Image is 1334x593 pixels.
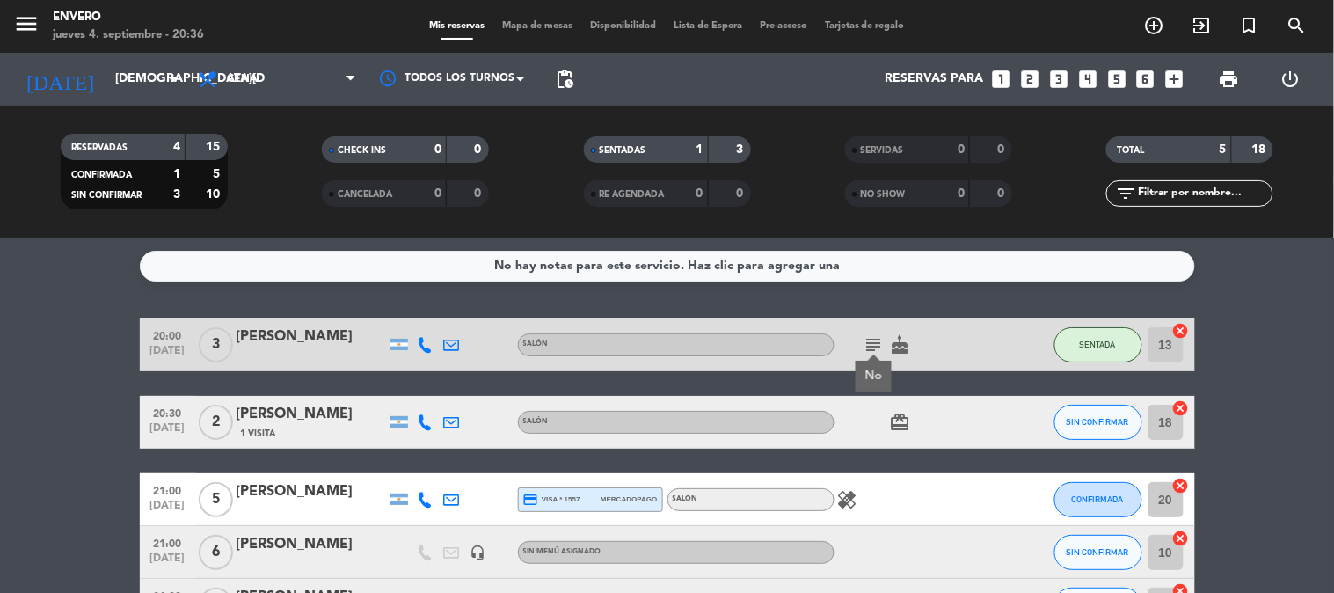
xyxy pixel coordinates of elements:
strong: 5 [1220,143,1227,156]
strong: 5 [213,168,223,180]
i: menu [13,11,40,37]
i: add_circle_outline [1144,15,1165,36]
i: cancel [1172,530,1190,547]
strong: 1 [173,168,180,180]
i: add_box [1163,68,1186,91]
span: Salón [523,418,549,425]
span: CONFIRMADA [1072,494,1124,504]
span: pending_actions [554,69,575,90]
span: 6 [199,535,233,570]
i: cancel [1172,322,1190,340]
strong: 10 [206,188,223,201]
strong: 0 [475,187,485,200]
span: Lista de Espera [665,21,751,31]
i: search [1287,15,1308,36]
i: cancel [1172,399,1190,417]
strong: 0 [434,187,441,200]
button: SIN CONFIRMAR [1054,405,1142,440]
span: SENTADA [1080,340,1116,349]
button: SIN CONFIRMAR [1054,535,1142,570]
span: SERVIDAS [861,146,904,155]
span: visa * 1557 [523,492,580,508]
strong: 0 [696,187,703,200]
strong: 0 [997,187,1008,200]
span: SIN CONFIRMAR [1067,547,1129,557]
i: filter_list [1115,183,1136,204]
span: SENTADAS [600,146,646,155]
div: No hay notas para este servicio. Haz clic para agregar una [494,256,840,276]
button: CONFIRMADA [1054,482,1142,517]
i: turned_in_not [1239,15,1260,36]
strong: 3 [173,188,180,201]
div: [PERSON_NAME] [237,480,386,503]
strong: 0 [958,143,965,156]
span: [DATE] [146,345,190,365]
span: TOTAL [1117,146,1144,155]
i: card_giftcard [890,412,911,433]
i: looks_3 [1047,68,1070,91]
div: LOG OUT [1260,53,1321,106]
strong: 0 [434,143,441,156]
span: Cena [227,73,258,85]
i: looks_one [989,68,1012,91]
i: cancel [1172,477,1190,494]
i: arrow_drop_down [164,69,185,90]
span: 20:00 [146,325,190,345]
span: [DATE] [146,500,190,520]
button: SENTADA [1054,327,1142,362]
div: No [864,367,882,385]
i: credit_card [523,492,539,508]
span: RE AGENDADA [600,190,665,199]
strong: 0 [736,187,747,200]
i: [DATE] [13,60,106,99]
i: looks_5 [1105,68,1128,91]
span: Sin menú asignado [523,548,601,555]
span: [DATE] [146,553,190,573]
strong: 0 [475,143,485,156]
div: [PERSON_NAME] [237,326,386,348]
i: healing [837,489,858,510]
i: power_settings_new [1279,69,1301,90]
div: [PERSON_NAME] [237,533,386,556]
span: mercadopago [601,494,657,505]
span: 21:00 [146,480,190,500]
span: 20:30 [146,402,190,422]
span: 1 Visita [241,427,276,441]
i: cake [890,334,911,355]
span: Tarjetas de regalo [816,21,914,31]
span: [DATE] [146,422,190,443]
strong: 15 [206,141,223,153]
i: headset_mic [470,545,486,560]
span: CHECK INS [338,146,386,155]
input: Filtrar por nombre... [1136,184,1272,203]
span: 21:00 [146,532,190,553]
span: print [1219,69,1240,90]
span: SIN CONFIRMAR [71,191,142,200]
strong: 0 [997,143,1008,156]
strong: 4 [173,141,180,153]
span: Reservas para [885,72,983,86]
span: SIN CONFIRMAR [1067,417,1129,427]
div: jueves 4. septiembre - 20:36 [53,26,204,44]
span: Salón [673,495,698,502]
span: Salón [523,340,549,348]
strong: 0 [958,187,965,200]
span: Mapa de mesas [493,21,581,31]
strong: 1 [696,143,703,156]
i: looks_two [1018,68,1041,91]
span: 5 [199,482,233,517]
span: Disponibilidad [581,21,665,31]
span: Mis reservas [420,21,493,31]
span: CANCELADA [338,190,392,199]
span: 2 [199,405,233,440]
i: exit_to_app [1192,15,1213,36]
button: menu [13,11,40,43]
i: looks_4 [1076,68,1099,91]
strong: 18 [1252,143,1270,156]
span: 3 [199,327,233,362]
span: CONFIRMADA [71,171,132,179]
i: looks_6 [1134,68,1157,91]
strong: 3 [736,143,747,156]
span: NO SHOW [861,190,906,199]
div: [PERSON_NAME] [237,403,386,426]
